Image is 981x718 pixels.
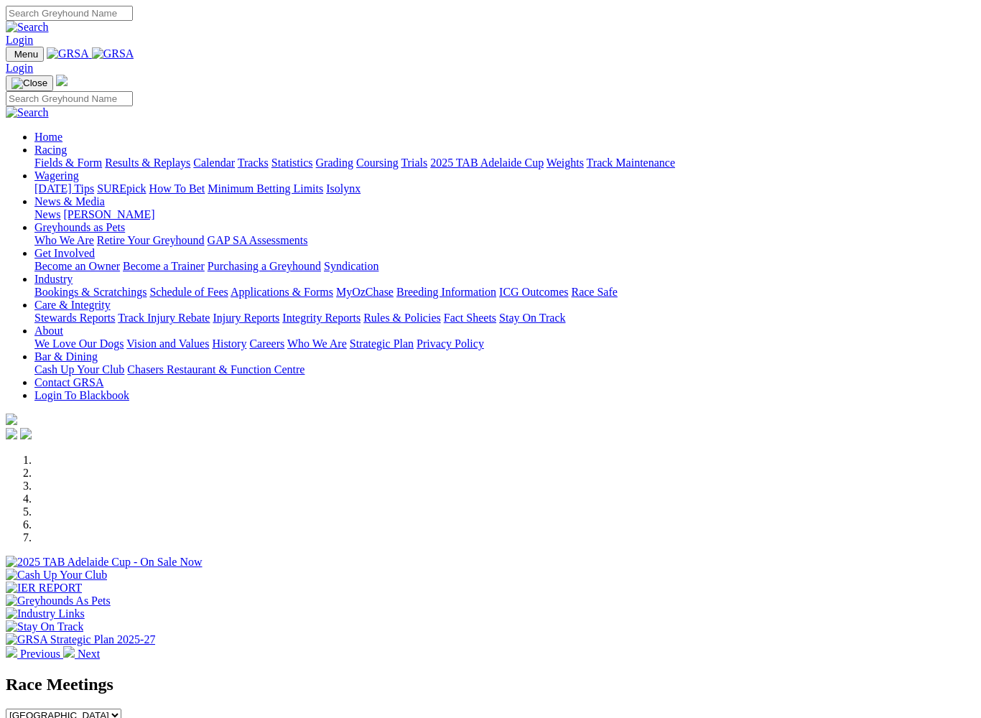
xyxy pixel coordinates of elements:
a: Previous [6,648,63,660]
a: Login [6,62,33,74]
span: Previous [20,648,60,660]
a: Rules & Policies [363,312,441,324]
a: Become an Owner [34,260,120,272]
img: Cash Up Your Club [6,569,107,582]
img: Greyhounds As Pets [6,595,111,607]
a: Statistics [271,157,313,169]
div: Bar & Dining [34,363,975,376]
a: Home [34,131,62,143]
a: Racing [34,144,67,156]
img: GRSA [92,47,134,60]
a: History [212,337,246,350]
div: News & Media [34,208,975,221]
a: Bar & Dining [34,350,98,363]
a: Race Safe [571,286,617,298]
a: Privacy Policy [417,337,484,350]
a: Syndication [324,260,378,272]
button: Toggle navigation [6,47,44,62]
a: Injury Reports [213,312,279,324]
a: Strategic Plan [350,337,414,350]
a: [DATE] Tips [34,182,94,195]
a: Login To Blackbook [34,389,129,401]
a: Track Maintenance [587,157,675,169]
a: Chasers Restaurant & Function Centre [127,363,304,376]
a: Tracks [238,157,269,169]
a: Minimum Betting Limits [208,182,323,195]
a: SUREpick [97,182,146,195]
img: logo-grsa-white.png [6,414,17,425]
div: Get Involved [34,260,975,273]
a: Purchasing a Greyhound [208,260,321,272]
img: 2025 TAB Adelaide Cup - On Sale Now [6,556,203,569]
span: Next [78,648,100,660]
a: Retire Your Greyhound [97,234,205,246]
img: Stay On Track [6,620,83,633]
img: Search [6,21,49,34]
a: Calendar [193,157,235,169]
a: GAP SA Assessments [208,234,308,246]
a: Wagering [34,169,79,182]
a: Results & Replays [105,157,190,169]
span: Menu [14,49,38,60]
a: Integrity Reports [282,312,361,324]
a: Track Injury Rebate [118,312,210,324]
img: chevron-right-pager-white.svg [63,646,75,658]
button: Toggle navigation [6,75,53,91]
img: GRSA [47,47,89,60]
img: logo-grsa-white.png [56,75,68,86]
img: IER REPORT [6,582,82,595]
a: Bookings & Scratchings [34,286,147,298]
img: chevron-left-pager-white.svg [6,646,17,658]
img: facebook.svg [6,428,17,439]
a: Become a Trainer [123,260,205,272]
div: Industry [34,286,975,299]
a: Fields & Form [34,157,102,169]
div: About [34,337,975,350]
a: Stewards Reports [34,312,115,324]
a: Who We Are [34,234,94,246]
img: Industry Links [6,607,85,620]
input: Search [6,91,133,106]
a: Care & Integrity [34,299,111,311]
a: Schedule of Fees [149,286,228,298]
a: MyOzChase [336,286,394,298]
a: News [34,208,60,220]
a: [PERSON_NAME] [63,208,154,220]
a: Coursing [356,157,399,169]
a: Get Involved [34,247,95,259]
a: Who We Are [287,337,347,350]
a: Contact GRSA [34,376,103,388]
a: Next [63,648,100,660]
a: Careers [249,337,284,350]
a: ICG Outcomes [499,286,568,298]
a: Industry [34,273,73,285]
a: News & Media [34,195,105,208]
img: Close [11,78,47,89]
a: Cash Up Your Club [34,363,124,376]
a: Isolynx [326,182,361,195]
a: How To Bet [149,182,205,195]
div: Care & Integrity [34,312,975,325]
a: Applications & Forms [231,286,333,298]
input: Search [6,6,133,21]
a: Breeding Information [396,286,496,298]
div: Racing [34,157,975,169]
a: 2025 TAB Adelaide Cup [430,157,544,169]
a: Stay On Track [499,312,565,324]
a: Vision and Values [126,337,209,350]
img: GRSA Strategic Plan 2025-27 [6,633,155,646]
a: Grading [316,157,353,169]
a: We Love Our Dogs [34,337,124,350]
a: Weights [547,157,584,169]
img: Search [6,106,49,119]
div: Greyhounds as Pets [34,234,975,247]
div: Wagering [34,182,975,195]
a: About [34,325,63,337]
a: Login [6,34,33,46]
img: twitter.svg [20,428,32,439]
h2: Race Meetings [6,675,975,694]
a: Fact Sheets [444,312,496,324]
a: Greyhounds as Pets [34,221,125,233]
a: Trials [401,157,427,169]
